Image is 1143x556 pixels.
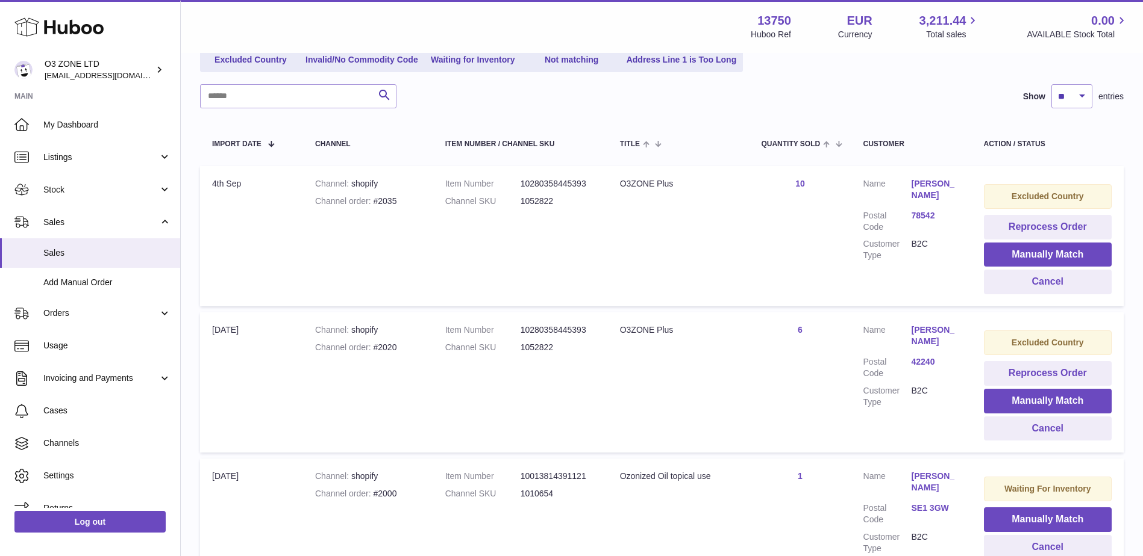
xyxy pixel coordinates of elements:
[912,471,960,493] a: [PERSON_NAME]
[315,489,374,498] strong: Channel order
[445,471,521,482] dt: Item Number
[863,210,912,233] dt: Postal Code
[43,372,158,384] span: Invoicing and Payments
[43,217,158,228] span: Sales
[212,140,261,148] span: Import date
[315,179,351,188] strong: Channel
[622,50,741,70] a: Address Line 1 is Too Long
[919,13,980,40] a: 3,211.44 Total sales
[1004,484,1091,493] strong: Waiting For Inventory
[521,471,596,482] dd: 10013814391121
[863,471,912,496] dt: Name
[43,277,171,288] span: Add Manual Order
[315,178,421,190] div: shopify
[14,61,33,79] img: hello@o3zoneltd.co.uk
[521,488,596,499] dd: 1010654
[912,385,960,408] dd: B2C
[43,307,158,319] span: Orders
[761,140,820,148] span: Quantity Sold
[445,178,521,190] dt: Item Number
[43,184,158,196] span: Stock
[912,356,960,368] a: 42240
[45,70,177,80] span: [EMAIL_ADDRESS][DOMAIN_NAME]
[1027,13,1129,40] a: 0.00 AVAILABLE Stock Total
[445,140,596,148] div: Item Number / Channel SKU
[1091,13,1115,29] span: 0.00
[445,488,521,499] dt: Channel SKU
[847,13,872,29] strong: EUR
[984,507,1112,532] button: Manually Match
[863,324,912,350] dt: Name
[315,324,421,336] div: shopify
[984,242,1112,267] button: Manually Match
[521,342,596,353] dd: 1052822
[984,215,1112,239] button: Reprocess Order
[43,119,171,131] span: My Dashboard
[315,471,351,481] strong: Channel
[620,140,640,148] span: Title
[14,511,166,533] a: Log out
[751,29,791,40] div: Huboo Ref
[43,247,171,259] span: Sales
[445,196,521,207] dt: Channel SKU
[1098,91,1124,102] span: entries
[863,531,912,554] dt: Customer Type
[912,324,960,347] a: [PERSON_NAME]
[301,50,422,70] a: Invalid/No Commodity Code
[863,178,912,204] dt: Name
[926,29,980,40] span: Total sales
[798,471,803,481] a: 1
[912,531,960,554] dd: B2C
[984,270,1112,294] button: Cancel
[1012,191,1084,201] strong: Excluded Country
[200,166,303,306] td: 4th Sep
[315,471,421,482] div: shopify
[315,325,351,335] strong: Channel
[620,178,737,190] div: O3ZONE Plus
[984,416,1112,441] button: Cancel
[45,58,153,81] div: O3 ZONE LTD
[912,238,960,261] dd: B2C
[919,13,966,29] span: 3,211.44
[315,342,374,352] strong: Channel order
[984,361,1112,386] button: Reprocess Order
[863,502,912,525] dt: Postal Code
[863,140,960,148] div: Customer
[445,342,521,353] dt: Channel SKU
[315,140,421,148] div: Channel
[315,196,374,206] strong: Channel order
[798,325,803,335] a: 6
[620,324,737,336] div: O3ZONE Plus
[795,179,805,188] a: 10
[521,178,596,190] dd: 10280358445393
[863,385,912,408] dt: Customer Type
[521,196,596,207] dd: 1052822
[315,488,421,499] div: #2000
[620,471,737,482] div: Ozonized Oil topical use
[863,238,912,261] dt: Customer Type
[445,324,521,336] dt: Item Number
[912,210,960,221] a: 78542
[1027,29,1129,40] span: AVAILABLE Stock Total
[912,502,960,514] a: SE1 3GW
[863,356,912,379] dt: Postal Code
[315,342,421,353] div: #2020
[984,140,1112,148] div: Action / Status
[43,340,171,351] span: Usage
[1012,338,1084,347] strong: Excluded Country
[425,50,521,70] a: Waiting for Inventory
[524,50,620,70] a: Not matching
[757,13,791,29] strong: 13750
[43,470,171,481] span: Settings
[43,405,171,416] span: Cases
[838,29,872,40] div: Currency
[200,312,303,453] td: [DATE]
[1023,91,1045,102] label: Show
[912,178,960,201] a: [PERSON_NAME]
[984,389,1112,413] button: Manually Match
[521,324,596,336] dd: 10280358445393
[43,152,158,163] span: Listings
[202,50,299,70] a: Excluded Country
[315,196,421,207] div: #2035
[43,437,171,449] span: Channels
